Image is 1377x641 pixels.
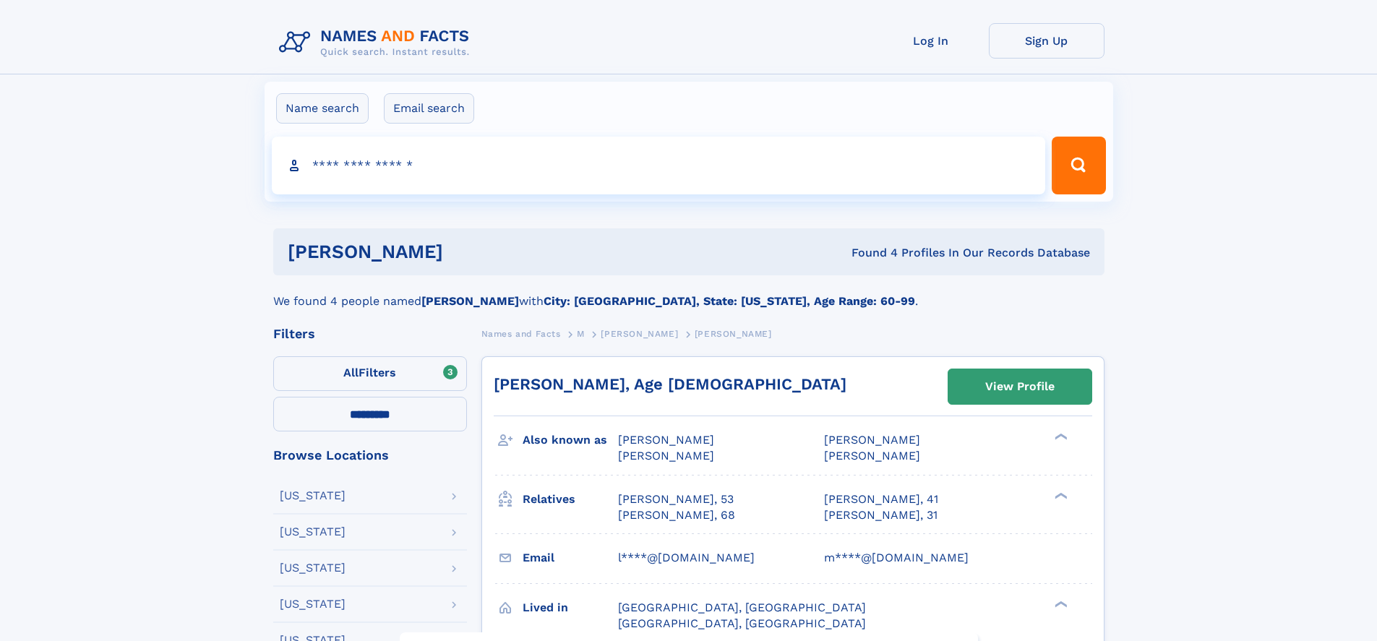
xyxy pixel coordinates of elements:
[481,324,561,343] a: Names and Facts
[577,329,585,339] span: M
[873,23,989,59] a: Log In
[272,137,1046,194] input: search input
[280,598,346,610] div: [US_STATE]
[273,327,467,340] div: Filters
[577,324,585,343] a: M
[288,243,648,261] h1: [PERSON_NAME]
[989,23,1104,59] a: Sign Up
[1051,599,1068,608] div: ❯
[280,526,346,538] div: [US_STATE]
[1052,137,1105,194] button: Search Button
[601,329,678,339] span: [PERSON_NAME]
[948,369,1091,404] a: View Profile
[276,93,369,124] label: Name search
[618,433,714,447] span: [PERSON_NAME]
[343,366,359,379] span: All
[824,433,920,447] span: [PERSON_NAME]
[985,370,1055,403] div: View Profile
[523,487,618,512] h3: Relatives
[618,491,734,507] a: [PERSON_NAME], 53
[273,23,481,62] img: Logo Names and Facts
[273,275,1104,310] div: We found 4 people named with .
[618,616,866,630] span: [GEOGRAPHIC_DATA], [GEOGRAPHIC_DATA]
[824,491,938,507] a: [PERSON_NAME], 41
[544,294,915,308] b: City: [GEOGRAPHIC_DATA], State: [US_STATE], Age Range: 60-99
[695,329,772,339] span: [PERSON_NAME]
[824,449,920,463] span: [PERSON_NAME]
[618,601,866,614] span: [GEOGRAPHIC_DATA], [GEOGRAPHIC_DATA]
[273,356,467,391] label: Filters
[384,93,474,124] label: Email search
[1051,491,1068,500] div: ❯
[647,245,1090,261] div: Found 4 Profiles In Our Records Database
[523,595,618,620] h3: Lived in
[618,449,714,463] span: [PERSON_NAME]
[273,449,467,462] div: Browse Locations
[601,324,678,343] a: [PERSON_NAME]
[824,507,938,523] a: [PERSON_NAME], 31
[280,490,346,502] div: [US_STATE]
[494,375,846,393] a: [PERSON_NAME], Age [DEMOGRAPHIC_DATA]
[523,546,618,570] h3: Email
[280,562,346,574] div: [US_STATE]
[618,507,735,523] a: [PERSON_NAME], 68
[1051,432,1068,442] div: ❯
[421,294,519,308] b: [PERSON_NAME]
[523,428,618,452] h3: Also known as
